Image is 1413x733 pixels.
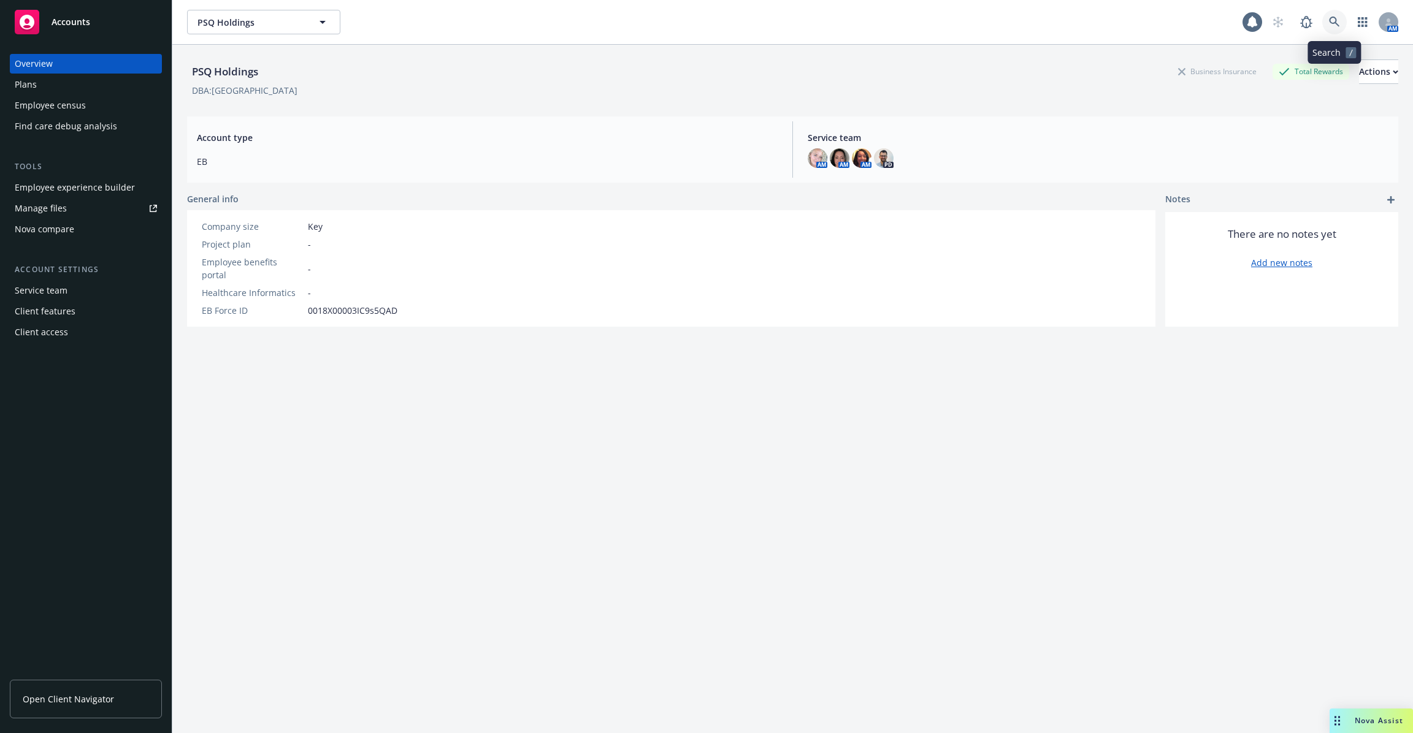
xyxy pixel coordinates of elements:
[15,116,117,136] div: Find care debug analysis
[192,84,297,97] div: DBA: [GEOGRAPHIC_DATA]
[308,238,311,251] span: -
[1251,256,1312,269] a: Add new notes
[10,199,162,218] a: Manage files
[1384,192,1398,207] a: add
[10,75,162,94] a: Plans
[15,281,67,300] div: Service team
[15,219,74,239] div: Nova compare
[852,148,871,168] img: photo
[10,116,162,136] a: Find care debug analysis
[1359,60,1398,83] div: Actions
[202,256,303,281] div: Employee benefits portal
[308,286,311,299] span: -
[202,220,303,233] div: Company size
[1266,10,1290,34] a: Start snowing
[1322,10,1347,34] a: Search
[10,96,162,115] a: Employee census
[1330,708,1345,733] div: Drag to move
[197,155,778,168] span: EB
[1165,192,1190,207] span: Notes
[15,75,37,94] div: Plans
[1273,64,1349,79] div: Total Rewards
[830,148,849,168] img: photo
[1355,715,1403,726] span: Nova Assist
[15,96,86,115] div: Employee census
[15,178,135,197] div: Employee experience builder
[187,192,239,205] span: General info
[15,54,53,74] div: Overview
[308,262,311,275] span: -
[187,10,340,34] button: PSQ Holdings
[197,16,304,29] span: PSQ Holdings
[15,199,67,218] div: Manage files
[1172,64,1263,79] div: Business Insurance
[10,54,162,74] a: Overview
[15,302,75,321] div: Client features
[874,148,894,168] img: photo
[10,264,162,276] div: Account settings
[10,178,162,197] a: Employee experience builder
[202,304,303,317] div: EB Force ID
[1350,10,1375,34] a: Switch app
[10,219,162,239] a: Nova compare
[10,5,162,39] a: Accounts
[197,131,778,144] span: Account type
[308,220,323,233] span: Key
[23,693,114,705] span: Open Client Navigator
[1228,227,1336,241] span: There are no notes yet
[10,302,162,321] a: Client features
[10,161,162,173] div: Tools
[1330,708,1413,733] button: Nova Assist
[202,238,303,251] div: Project plan
[10,322,162,342] a: Client access
[52,17,90,27] span: Accounts
[1294,10,1319,34] a: Report a Bug
[202,286,303,299] div: Healthcare Informatics
[187,64,263,80] div: PSQ Holdings
[15,322,68,342] div: Client access
[308,304,397,317] span: 0018X00003IC9s5QAD
[808,148,827,168] img: photo
[1359,59,1398,84] button: Actions
[10,281,162,300] a: Service team
[808,131,1388,144] span: Service team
